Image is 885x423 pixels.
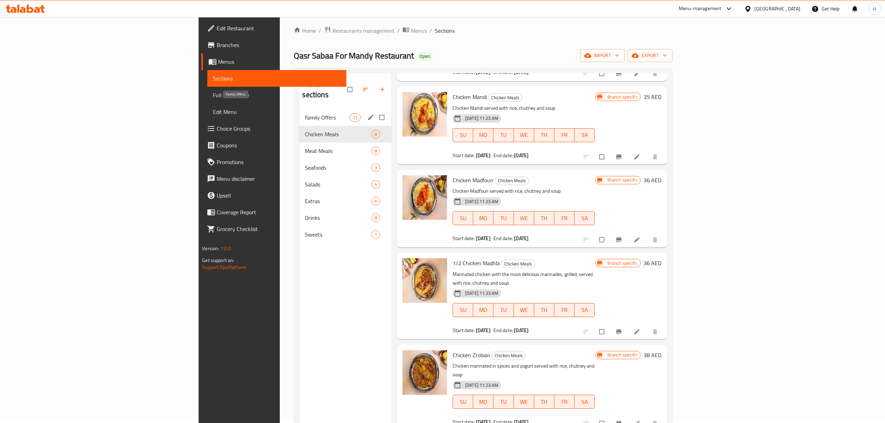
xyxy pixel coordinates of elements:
[213,108,341,116] span: Edit Menu
[456,397,470,407] span: SU
[221,244,231,253] span: 1.0.0
[217,175,341,183] span: Menu disclaimer
[201,120,346,137] a: Choice Groups
[294,26,672,35] nav: breadcrumb
[488,94,522,102] span: Chicken Meals
[595,325,610,338] span: Select to update
[299,109,391,126] div: Family Offers11edit
[462,382,501,389] span: [DATE] 11:23 AM
[372,231,380,238] span: 1
[372,131,380,138] span: 8
[611,66,628,81] button: Branch-specific-item
[493,303,514,317] button: TU
[679,5,722,13] div: Menu-management
[453,350,490,360] span: Chicken Zrobian
[517,213,531,223] span: WE
[605,352,640,358] span: Branch specific
[493,128,514,142] button: TU
[299,176,391,193] div: Salads4
[514,303,534,317] button: WE
[217,191,341,200] span: Upsell
[453,258,500,268] span: 1/2 Chicken Madhbi
[201,53,346,70] a: Menus
[201,221,346,237] a: Grocery Checklist
[493,326,513,335] span: End date:
[371,230,380,239] div: items
[305,180,371,189] span: Salads
[517,130,531,140] span: WE
[375,82,391,97] button: Add section
[644,175,661,185] h6: 36 AED
[371,130,380,138] div: items
[299,143,391,159] div: Meat Meals8
[201,37,346,53] a: Branches
[754,5,800,13] div: [GEOGRAPHIC_DATA]
[575,303,595,317] button: SA
[435,26,455,35] span: Sections
[453,128,473,142] button: SU
[557,397,572,407] span: FR
[371,163,380,172] div: items
[202,244,219,253] span: Version:
[514,395,534,409] button: WE
[595,67,610,80] span: Select to update
[476,305,491,315] span: MO
[217,158,341,166] span: Promotions
[554,128,575,142] button: FR
[305,230,371,239] span: Sweets
[633,51,667,60] span: export
[402,258,447,303] img: 1/2 Chicken Madhbi
[372,164,380,171] span: 3
[299,193,391,209] div: Extras6
[305,214,371,222] span: Drinks
[633,236,642,243] a: Edit menu item
[366,113,377,122] button: edit
[488,93,522,102] div: Chicken Meals
[537,305,552,315] span: TH
[201,20,346,37] a: Edit Restaurant
[217,24,341,32] span: Edit Restaurant
[372,181,380,188] span: 4
[534,128,554,142] button: TH
[372,215,380,221] span: 8
[453,187,595,195] p: Chicken Madfoun served with rice, chutney and soup
[473,303,493,317] button: MO
[417,52,433,61] div: Open
[647,149,664,164] button: delete
[456,213,470,223] span: SU
[611,232,628,247] button: Branch-specific-item
[372,198,380,205] span: 6
[371,147,380,155] div: items
[493,211,514,225] button: TU
[207,87,346,103] a: Full Menu View
[402,350,447,395] img: Chicken Zrobian
[514,234,529,243] b: [DATE]
[476,326,491,335] b: [DATE]
[517,305,531,315] span: WE
[611,149,628,164] button: Branch-specific-item
[324,26,394,35] a: Restaurants management
[305,147,371,155] span: Meat Meals
[496,397,511,407] span: TU
[349,113,361,122] div: items
[402,175,447,220] img: Chicken Madfoun
[456,305,470,315] span: SU
[534,211,554,225] button: TH
[633,328,642,335] a: Edit menu item
[611,324,628,339] button: Branch-specific-item
[397,26,400,35] li: /
[402,92,447,137] img: Chicken Mandi
[492,352,526,360] div: Chicken Meals
[537,397,552,407] span: TH
[501,260,535,268] div: Chicken Meals
[534,395,554,409] button: TH
[217,141,341,149] span: Coupons
[371,180,380,189] div: items
[473,211,493,225] button: MO
[213,74,341,83] span: Sections
[217,208,341,216] span: Coverage Report
[595,150,610,163] span: Select to update
[537,130,552,140] span: TH
[213,91,341,99] span: Full Menu View
[476,151,491,160] b: [DATE]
